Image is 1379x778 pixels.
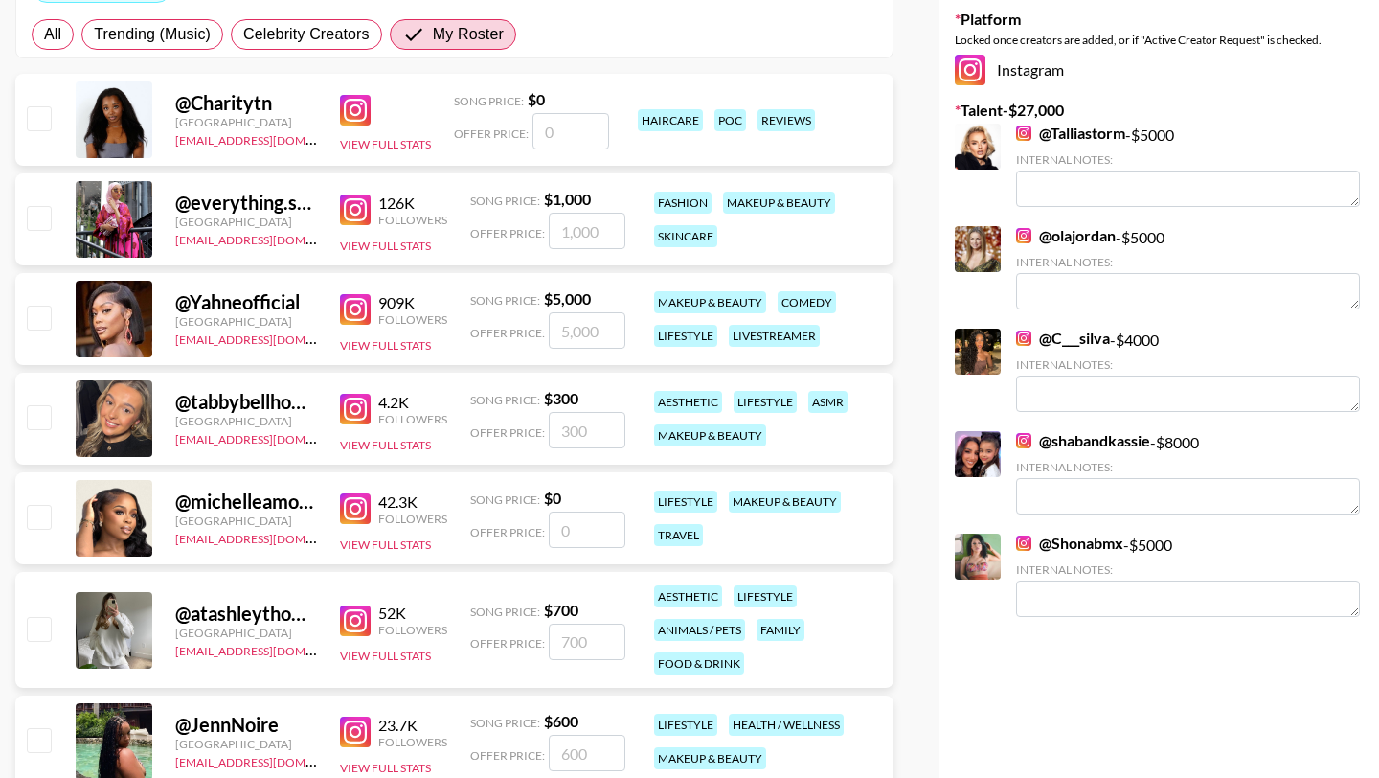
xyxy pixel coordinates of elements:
[175,713,317,737] div: @ JennNoire
[175,490,317,514] div: @ michelleamoree
[433,23,504,46] span: My Roster
[1016,536,1031,551] img: Instagram
[1016,228,1031,243] img: Instagram
[470,393,540,407] span: Song Price:
[175,115,317,129] div: [GEOGRAPHIC_DATA]
[243,23,370,46] span: Celebrity Creators
[175,640,368,658] a: [EMAIL_ADDRESS][DOMAIN_NAME]
[175,751,368,769] a: [EMAIL_ADDRESS][DOMAIN_NAME]
[1016,357,1360,372] div: Internal Notes:
[470,605,540,619] span: Song Price:
[340,538,431,552] button: View Full Stats
[549,213,625,249] input: 1,000
[729,491,841,513] div: makeup & beauty
[175,414,317,428] div: [GEOGRAPHIC_DATA]
[729,325,820,347] div: livestreamer
[1016,534,1123,553] a: @Shonabmx
[378,293,447,312] div: 909K
[470,293,540,308] span: Song Price:
[470,492,540,507] span: Song Price:
[175,229,368,247] a: [EMAIL_ADDRESS][DOMAIN_NAME]
[1016,331,1031,346] img: Instagram
[175,390,317,414] div: @ tabbybellhome
[955,10,1364,29] label: Platform
[654,747,766,769] div: makeup & beauty
[378,194,447,213] div: 126K
[1016,124,1360,207] div: - $ 5000
[340,338,431,353] button: View Full Stats
[549,412,625,448] input: 300
[340,493,371,524] img: Instagram
[544,190,591,208] strong: $ 1,000
[544,712,578,730] strong: $ 600
[340,294,371,325] img: Instagram
[654,192,712,214] div: fashion
[544,489,561,507] strong: $ 0
[1016,433,1031,448] img: Instagram
[175,215,317,229] div: [GEOGRAPHIC_DATA]
[1016,329,1360,412] div: - $ 4000
[378,492,447,512] div: 42.3K
[1016,460,1360,474] div: Internal Notes:
[654,325,717,347] div: lifestyle
[378,604,447,623] div: 52K
[470,194,540,208] span: Song Price:
[1016,126,1031,141] img: Instagram
[44,23,61,46] span: All
[654,619,745,641] div: animals / pets
[778,291,836,313] div: comedy
[340,137,431,151] button: View Full Stats
[454,94,524,108] span: Song Price:
[638,109,703,131] div: haircare
[378,716,447,735] div: 23.7K
[470,636,545,651] span: Offer Price:
[378,393,447,412] div: 4.2K
[470,748,545,763] span: Offer Price:
[1016,329,1110,348] a: @C___silva
[378,623,447,637] div: Followers
[378,412,447,426] div: Followers
[654,652,744,675] div: food & drink
[1016,562,1360,577] div: Internal Notes:
[544,289,591,308] strong: $ 5,000
[654,491,717,513] div: lifestyle
[654,585,722,607] div: aesthetic
[549,512,625,548] input: 0
[378,213,447,227] div: Followers
[340,606,371,636] img: Instagram
[470,525,545,539] span: Offer Price:
[470,716,540,730] span: Song Price:
[532,113,609,149] input: 0
[175,329,368,347] a: [EMAIL_ADDRESS][DOMAIN_NAME]
[340,649,431,663] button: View Full Stats
[1016,431,1150,450] a: @shabandkassie
[734,391,797,413] div: lifestyle
[175,191,317,215] div: @ everything.sumii
[1016,534,1360,617] div: - $ 5000
[544,601,578,619] strong: $ 700
[654,424,766,446] div: makeup & beauty
[470,226,545,240] span: Offer Price:
[378,735,447,749] div: Followers
[654,524,703,546] div: travel
[808,391,848,413] div: asmr
[1016,152,1360,167] div: Internal Notes:
[1016,431,1360,515] div: - $ 8000
[1016,226,1360,309] div: - $ 5000
[654,225,717,247] div: skincare
[175,602,317,626] div: @ atashleythomas
[378,512,447,526] div: Followers
[175,428,368,446] a: [EMAIL_ADDRESS][DOMAIN_NAME]
[470,326,545,340] span: Offer Price:
[714,109,746,131] div: poc
[340,194,371,225] img: Instagram
[175,514,317,528] div: [GEOGRAPHIC_DATA]
[175,528,368,546] a: [EMAIL_ADDRESS][DOMAIN_NAME]
[734,585,797,607] div: lifestyle
[654,391,722,413] div: aesthetic
[340,239,431,253] button: View Full Stats
[729,714,844,736] div: health / wellness
[340,438,431,452] button: View Full Stats
[1016,124,1125,143] a: @Talliastorm
[1016,255,1360,269] div: Internal Notes:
